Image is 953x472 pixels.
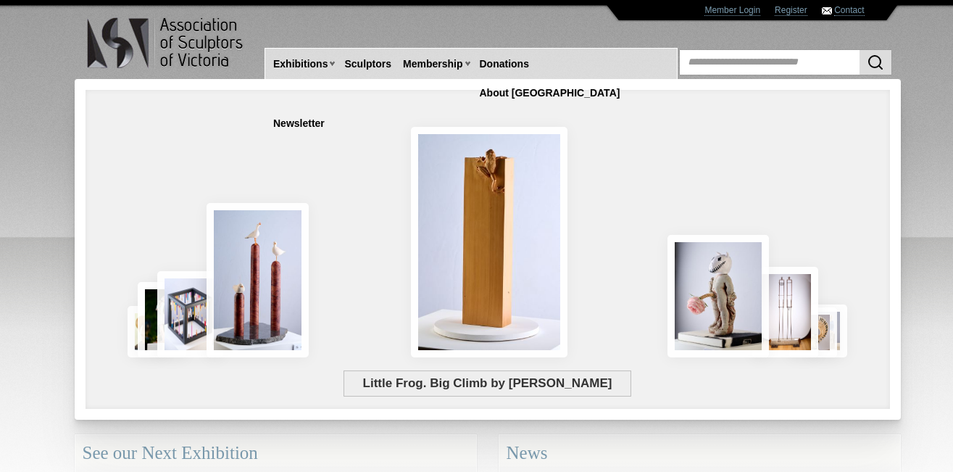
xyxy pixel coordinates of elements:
[704,5,760,16] a: Member Login
[267,110,330,137] a: Newsletter
[474,80,626,107] a: About [GEOGRAPHIC_DATA]
[667,235,770,357] img: Let There Be Light
[397,51,468,78] a: Membership
[86,15,246,72] img: logo.png
[338,51,397,78] a: Sculptors
[207,203,309,357] img: Rising Tides
[775,5,807,16] a: Register
[411,127,567,357] img: Little Frog. Big Climb
[474,51,535,78] a: Donations
[810,305,847,357] img: Waiting together for the Home coming
[867,54,884,71] img: Search
[752,267,818,357] img: Swingers
[834,5,864,16] a: Contact
[267,51,333,78] a: Exhibitions
[344,370,631,397] span: Little Frog. Big Climb by [PERSON_NAME]
[822,7,832,15] img: Contact ASV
